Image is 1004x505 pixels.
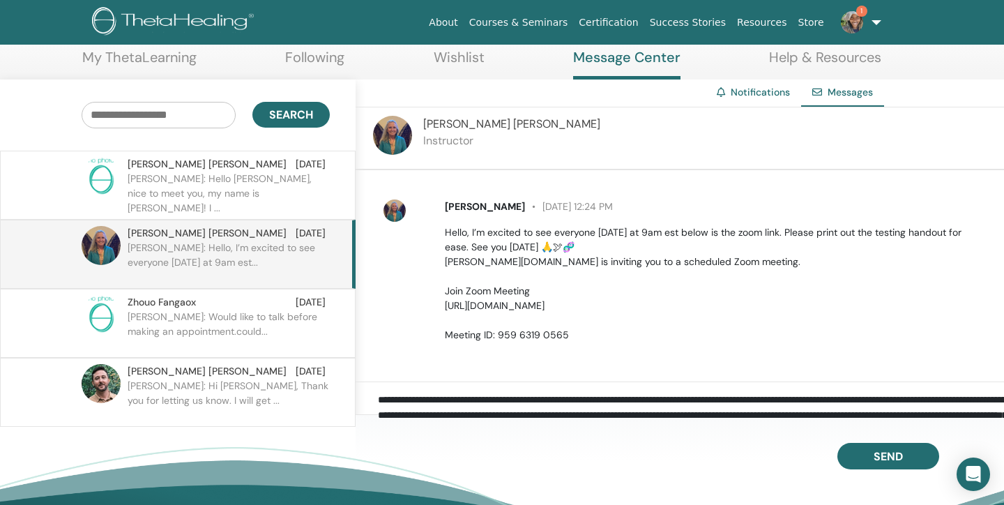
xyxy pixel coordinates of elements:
p: [PERSON_NAME]: Hello [PERSON_NAME], nice to meet you, my name is [PERSON_NAME]! I ... [128,172,330,213]
a: Notifications [731,86,790,98]
a: Certification [573,10,644,36]
a: Courses & Seminars [464,10,574,36]
img: no-photo.png [82,157,121,196]
p: [PERSON_NAME]: Would like to talk before making an appointment.could... [128,310,330,352]
p: Instructor [423,133,600,149]
img: default.jpg [373,116,412,155]
span: [PERSON_NAME] [PERSON_NAME] [423,116,600,131]
img: default.jpg [383,199,406,222]
span: Zhouo Fangaox [128,295,196,310]
a: Following [285,49,344,76]
a: Wishlist [434,49,485,76]
span: Send [874,449,903,464]
a: Resources [731,10,793,36]
p: [PERSON_NAME]: Hi [PERSON_NAME], Thank you for letting us know. I will get ... [128,379,330,421]
img: no-photo.png [82,295,121,334]
span: [PERSON_NAME] [PERSON_NAME] [128,157,287,172]
p: Hello, I’m excited to see everyone [DATE] at 9am est below is the zoom link. Please print out the... [445,225,988,342]
button: Search [252,102,330,128]
span: Messages [828,86,873,98]
a: Help & Resources [769,49,881,76]
span: [DATE] 12:24 PM [525,200,613,213]
span: [PERSON_NAME] [445,200,525,213]
span: 1 [856,6,867,17]
a: About [423,10,463,36]
a: Message Center [573,49,680,80]
span: [PERSON_NAME] [PERSON_NAME] [128,226,287,241]
span: [PERSON_NAME] [PERSON_NAME] [128,364,287,379]
p: [PERSON_NAME]: Hello, I’m excited to see everyone [DATE] at 9am est... [128,241,330,282]
span: Search [269,107,313,122]
a: Store [793,10,830,36]
span: [DATE] [296,364,326,379]
a: My ThetaLearning [82,49,197,76]
img: logo.png [92,7,259,38]
span: [DATE] [296,157,326,172]
img: default.jpg [82,226,121,265]
span: [DATE] [296,295,326,310]
img: default.jpg [82,364,121,403]
button: Send [837,443,939,469]
a: Success Stories [644,10,731,36]
div: Open Intercom Messenger [957,458,990,491]
img: default.jpg [841,11,863,33]
span: [DATE] [296,226,326,241]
